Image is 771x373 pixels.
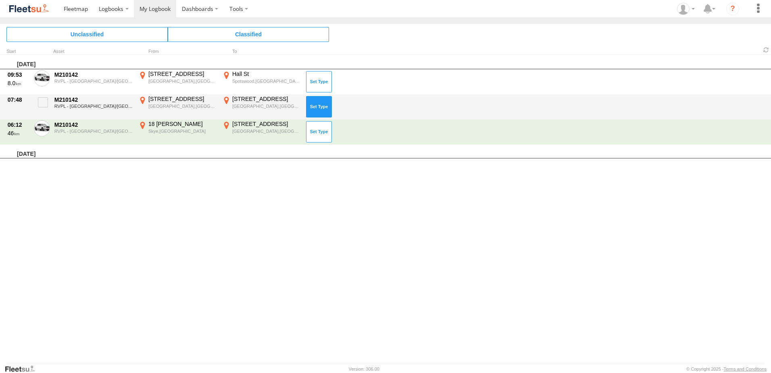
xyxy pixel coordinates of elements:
[232,103,300,109] div: [GEOGRAPHIC_DATA],[GEOGRAPHIC_DATA]
[8,96,29,103] div: 07:48
[306,121,332,142] button: Click to Set
[137,50,218,54] div: From
[232,120,300,128] div: [STREET_ADDRESS]
[168,27,329,42] span: Click to view Classified Trips
[8,121,29,128] div: 06:12
[8,80,29,87] div: 8.0
[726,2,739,15] i: ?
[148,78,217,84] div: [GEOGRAPHIC_DATA],[GEOGRAPHIC_DATA]
[8,71,29,78] div: 09:53
[54,129,133,134] div: RVPL - [GEOGRAPHIC_DATA]/[GEOGRAPHIC_DATA]/[GEOGRAPHIC_DATA]
[137,120,218,144] label: Click to View Event Location
[221,120,302,144] label: Click to View Event Location
[306,96,332,117] button: Click to Set
[54,104,133,109] div: RVPL - [GEOGRAPHIC_DATA]/[GEOGRAPHIC_DATA]/[GEOGRAPHIC_DATA]
[349,367,379,371] div: Version: 306.00
[686,367,767,371] div: © Copyright 2025 -
[54,96,133,103] div: M210142
[6,27,168,42] span: Click to view Unclassified Trips
[148,70,217,78] div: [STREET_ADDRESS]
[761,46,771,54] span: Refresh
[674,3,698,15] div: Anthony Winton
[221,70,302,94] label: Click to View Event Location
[54,121,133,128] div: M210142
[137,95,218,119] label: Click to View Event Location
[8,3,50,14] img: fleetsu-logo-horizontal.svg
[232,78,300,84] div: Spotswood,[GEOGRAPHIC_DATA]
[54,71,133,78] div: M210142
[232,128,300,134] div: [GEOGRAPHIC_DATA],[GEOGRAPHIC_DATA]
[53,50,134,54] div: Asset
[724,367,767,371] a: Terms and Conditions
[137,70,218,94] label: Click to View Event Location
[8,130,29,137] div: 46
[54,79,133,84] div: RVPL - [GEOGRAPHIC_DATA]/[GEOGRAPHIC_DATA]/[GEOGRAPHIC_DATA]
[148,120,217,128] div: 18 [PERSON_NAME]
[148,128,217,134] div: Skye,[GEOGRAPHIC_DATA]
[232,95,300,103] div: [STREET_ADDRESS]
[221,50,302,54] div: To
[148,103,217,109] div: [GEOGRAPHIC_DATA],[GEOGRAPHIC_DATA]
[306,71,332,92] button: Click to Set
[6,50,31,54] div: Click to Sort
[232,70,300,78] div: Hall St
[4,365,42,373] a: Visit our Website
[148,95,217,103] div: [STREET_ADDRESS]
[221,95,302,119] label: Click to View Event Location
